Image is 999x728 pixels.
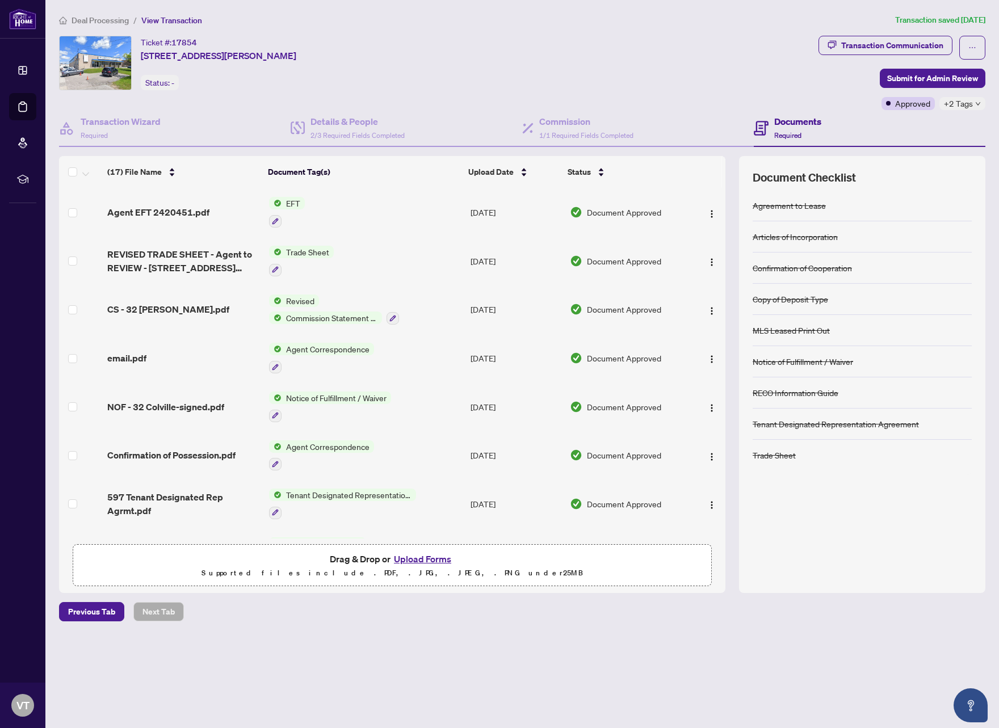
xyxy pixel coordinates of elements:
[707,209,716,218] img: Logo
[107,351,146,365] span: email.pdf
[171,37,197,48] span: 17854
[703,203,721,221] button: Logo
[753,418,919,430] div: Tenant Designated Representation Agreement
[703,398,721,416] button: Logo
[466,237,566,285] td: [DATE]
[539,131,633,140] span: 1/1 Required Fields Completed
[269,246,334,276] button: Status IconTrade Sheet
[707,403,716,413] img: Logo
[944,97,973,110] span: +2 Tags
[59,602,124,621] button: Previous Tab
[73,545,711,587] span: Drag & Drop orUpload FormsSupported files include .PDF, .JPG, .JPEG, .PNG under25MB
[468,166,514,178] span: Upload Date
[570,401,582,413] img: Document Status
[968,44,976,52] span: ellipsis
[570,498,582,510] img: Document Status
[587,206,661,218] span: Document Approved
[466,188,566,237] td: [DATE]
[587,255,661,267] span: Document Approved
[570,352,582,364] img: Document Status
[464,156,563,188] th: Upload Date
[707,258,716,267] img: Logo
[570,255,582,267] img: Document Status
[895,14,985,27] article: Transaction saved [DATE]
[587,303,661,315] span: Document Approved
[570,303,582,315] img: Document Status
[707,355,716,364] img: Logo
[753,199,826,212] div: Agreement to Lease
[269,489,416,519] button: Status IconTenant Designated Representation Agreement
[269,197,282,209] img: Status Icon
[880,69,985,88] button: Submit for Admin Review
[269,489,282,501] img: Status Icon
[60,36,131,90] img: IMG-W9382691_1.jpg
[330,552,455,566] span: Drag & Drop or
[587,401,661,413] span: Document Approved
[269,392,391,422] button: Status IconNotice of Fulfillment / Waiver
[263,156,464,188] th: Document Tag(s)
[466,285,566,334] td: [DATE]
[703,300,721,318] button: Logo
[103,156,263,188] th: (17) File Name
[107,205,209,219] span: Agent EFT 2420451.pdf
[171,78,174,88] span: -
[282,392,391,404] span: Notice of Fulfillment / Waiver
[563,156,687,188] th: Status
[16,697,30,713] span: VT
[269,392,282,404] img: Status Icon
[954,688,988,722] button: Open asap
[753,324,830,336] div: MLS Leased Print Out
[707,500,716,510] img: Logo
[282,312,382,324] span: Commission Statement Sent to Listing Brokerage
[841,36,943,54] div: Transaction Communication
[80,566,704,580] p: Supported files include .PDF, .JPG, .JPEG, .PNG under 25 MB
[587,449,661,461] span: Document Approved
[282,197,305,209] span: EFT
[753,262,852,274] div: Confirmation of Cooperation
[753,386,838,399] div: RECO Information Guide
[269,246,282,258] img: Status Icon
[753,293,828,305] div: Copy of Deposit Type
[587,498,661,510] span: Document Approved
[269,294,282,307] img: Status Icon
[282,246,334,258] span: Trade Sheet
[133,602,184,621] button: Next Tab
[753,170,856,186] span: Document Checklist
[282,294,319,307] span: Revised
[107,490,259,517] span: 597 Tenant Designated Rep Agrmt.pdf
[570,449,582,461] img: Document Status
[72,15,129,26] span: Deal Processing
[391,552,455,566] button: Upload Forms
[570,206,582,218] img: Document Status
[269,537,282,550] img: Status Icon
[141,49,296,62] span: [STREET_ADDRESS][PERSON_NAME]
[282,489,416,501] span: Tenant Designated Representation Agreement
[568,166,591,178] span: Status
[774,131,801,140] span: Required
[59,16,67,24] span: home
[707,306,716,315] img: Logo
[539,115,633,128] h4: Commission
[269,312,282,324] img: Status Icon
[9,9,36,30] img: logo
[466,528,566,577] td: [DATE]
[975,101,981,107] span: down
[753,449,796,461] div: Trade Sheet
[466,382,566,431] td: [DATE]
[141,36,197,49] div: Ticket #:
[310,131,405,140] span: 2/3 Required Fields Completed
[269,343,374,373] button: Status IconAgent Correspondence
[703,349,721,367] button: Logo
[269,440,282,453] img: Status Icon
[141,15,202,26] span: View Transaction
[466,431,566,480] td: [DATE]
[282,440,374,453] span: Agent Correspondence
[310,115,405,128] h4: Details & People
[895,97,930,110] span: Approved
[466,479,566,528] td: [DATE]
[753,355,853,368] div: Notice of Fulfillment / Waiver
[587,352,661,364] span: Document Approved
[269,537,366,568] button: Status IconCopy of Deposit Type
[269,294,399,325] button: Status IconRevisedStatus IconCommission Statement Sent to Listing Brokerage
[81,115,161,128] h4: Transaction Wizard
